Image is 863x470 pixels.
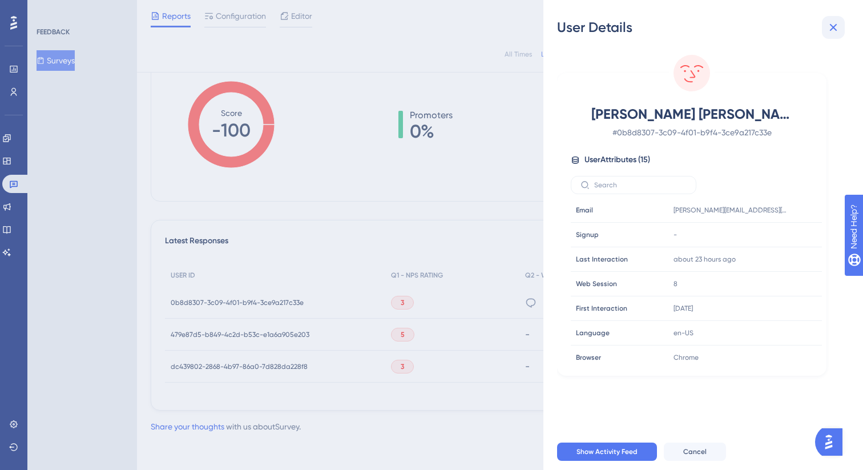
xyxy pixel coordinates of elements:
[674,279,678,288] span: 8
[674,230,677,239] span: -
[27,3,71,17] span: Need Help?
[576,353,601,362] span: Browser
[557,18,849,37] div: User Details
[683,447,707,456] span: Cancel
[584,153,650,167] span: User Attributes ( 15 )
[591,126,792,139] span: # 0b8d8307-3c09-4f01-b9f4-3ce9a217c33e
[674,304,693,312] time: [DATE]
[591,105,792,123] span: [PERSON_NAME] [PERSON_NAME]
[815,425,849,459] iframe: UserGuiding AI Assistant Launcher
[557,443,657,461] button: Show Activity Feed
[576,328,610,338] span: Language
[576,304,627,313] span: First Interaction
[674,353,699,362] span: Chrome
[576,206,593,215] span: Email
[576,279,617,288] span: Web Session
[594,181,687,189] input: Search
[674,206,788,215] span: [PERSON_NAME][EMAIL_ADDRESS][PERSON_NAME][DOMAIN_NAME]
[674,328,693,338] span: en-US
[674,255,736,263] time: about 23 hours ago
[576,447,638,456] span: Show Activity Feed
[576,255,628,264] span: Last Interaction
[576,230,599,239] span: Signup
[664,443,726,461] button: Cancel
